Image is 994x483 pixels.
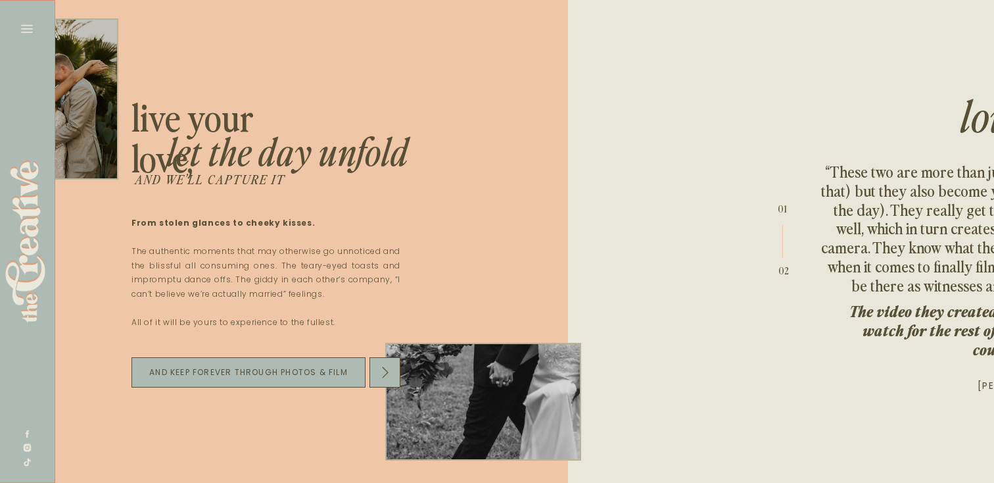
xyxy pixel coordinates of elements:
[772,204,792,214] div: 01
[131,363,366,382] a: and keep forever through photos & film
[131,216,400,332] p: The authentic moments that may otherwise go unnoticed and the blissful all consuming ones. The te...
[773,266,793,276] div: 02
[131,170,288,189] p: AND WE’LL CAPTURE IT
[131,217,315,228] b: From stolen glances to cheeky kisses.
[131,96,319,138] p: LIVE YOUR LOVE,
[167,130,413,176] p: LET THE DAY UNFOLD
